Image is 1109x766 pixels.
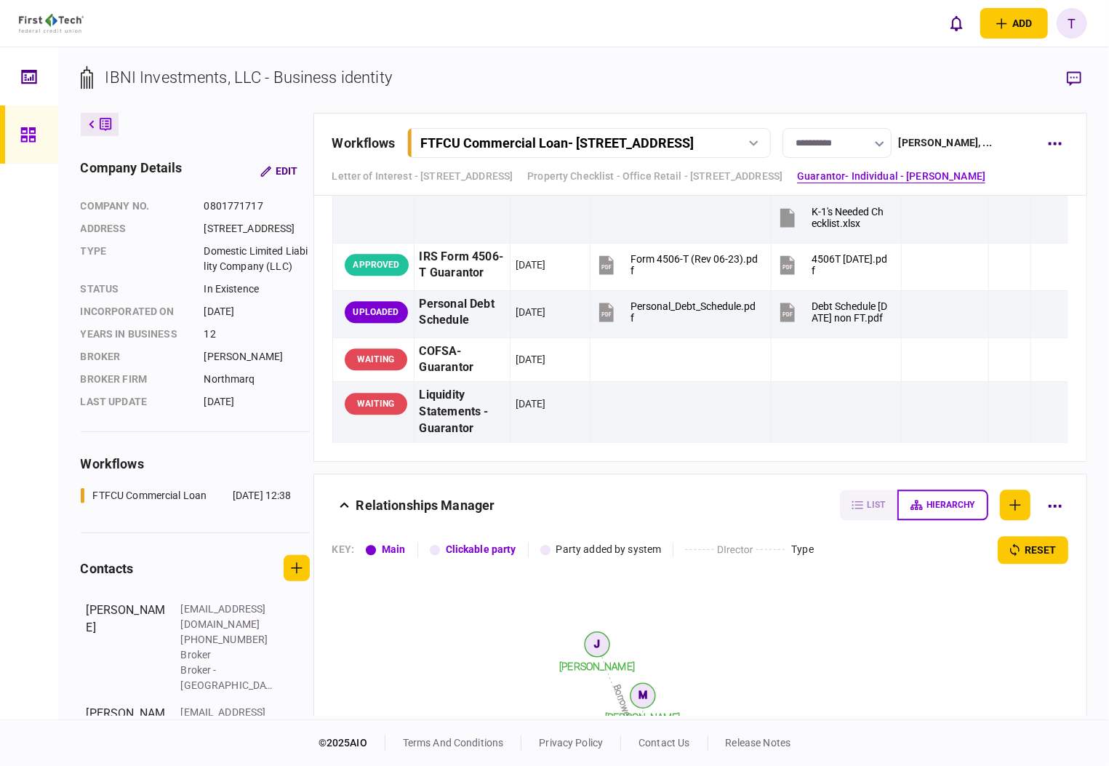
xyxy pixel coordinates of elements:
div: [DATE] [204,304,310,319]
div: [DATE] [516,305,546,319]
a: privacy policy [539,737,603,749]
div: company details [81,158,183,184]
button: reset [998,536,1068,564]
div: FTFCU Commercial Loan - [STREET_ADDRESS] [420,135,694,151]
div: Debt Schedule 02-11-25 non FT.pdf [812,300,889,324]
div: FTFCU Commercial Loan [93,488,207,503]
div: APPROVED [345,254,409,276]
span: hierarchy [927,500,975,510]
div: years in business [81,327,190,342]
div: contacts [81,559,134,578]
div: broker firm [81,372,190,387]
div: Clickable party [446,542,516,557]
div: Relationships Manager [356,490,495,520]
div: [DATE] [516,258,546,272]
img: client company logo [19,14,84,33]
text: M [638,689,647,701]
div: company no. [81,199,190,214]
div: 12 [204,327,310,342]
div: Broker - [GEOGRAPHIC_DATA] [181,663,276,693]
div: [DATE] [516,396,546,411]
div: IBNI Investments, LLC - Business identity [105,65,392,89]
div: Personal_Debt_Schedule.pdf [630,300,759,324]
div: last update [81,394,190,410]
button: Edit [249,158,310,184]
tspan: [PERSON_NAME] [605,711,681,723]
div: IRS Form 4506-T Guarantor [420,249,505,282]
a: FTFCU Commercial Loan[DATE] 12:38 [81,488,292,503]
div: [DATE] 12:38 [233,488,292,503]
div: Liquidity Statements - Guarantor [420,387,505,437]
div: [DATE] [204,394,310,410]
button: FTFCU Commercial Loan- [STREET_ADDRESS] [407,128,771,158]
div: workflows [81,454,310,474]
text: J [594,637,600,649]
div: Main [382,542,406,557]
div: [PERSON_NAME] [204,349,310,364]
button: open adding identity options [980,8,1048,39]
button: list [840,490,897,520]
button: 4506T 08-14-25.pdf [777,249,889,282]
button: Debt Schedule 02-11-25 non FT.pdf [777,296,889,329]
a: Guarantor- Individual - [PERSON_NAME] [797,169,985,184]
text: Borrower [612,683,633,720]
div: In Existence [204,282,310,297]
div: Personal Debt Schedule [420,296,505,330]
div: © 2025 AIO [319,735,385,751]
div: 4506T 08-14-25.pdf [812,253,889,276]
div: Party added by system [556,542,662,557]
div: KEY : [332,542,355,557]
div: [EMAIL_ADDRESS][DOMAIN_NAME] [181,602,276,632]
div: WAITING [345,393,407,415]
div: [EMAIL_ADDRESS][DOMAIN_NAME] [181,705,276,735]
div: WAITING [345,348,407,370]
div: incorporated on [81,304,190,319]
div: [DATE] [516,352,546,367]
button: Personal_Debt_Schedule.pdf [596,296,759,329]
div: UPLOADED [345,301,408,323]
div: [STREET_ADDRESS] [204,221,310,236]
a: Property Checklist - Office Retail - [STREET_ADDRESS] [527,169,782,184]
span: list [868,500,886,510]
div: [PHONE_NUMBER] [181,632,276,647]
div: Type [81,244,190,274]
a: Letter of Interest - [STREET_ADDRESS] [332,169,513,184]
a: contact us [638,737,689,749]
button: T [1057,8,1087,39]
div: [PERSON_NAME] , ... [899,135,992,151]
tspan: [PERSON_NAME] [559,661,635,672]
div: Broker [181,647,276,663]
button: open notifications list [941,8,972,39]
a: terms and conditions [403,737,504,749]
div: COFSA- Guarantor [420,343,505,377]
div: Domestic Limited Liability Company (LLC) [204,244,310,274]
button: K-1's Needed Checklist.xlsx [777,202,889,234]
div: status [81,282,190,297]
div: address [81,221,190,236]
div: Broker [81,349,190,364]
div: Type [791,542,814,557]
button: Form 4506-T (Rev 06-23).pdf [596,249,759,282]
div: K-1's Needed Checklist.xlsx [812,206,889,229]
div: 0801771717 [204,199,310,214]
a: release notes [726,737,791,749]
div: Form 4506-T (Rev 06-23).pdf [630,253,759,276]
div: [PERSON_NAME] [87,602,167,693]
div: workflows [332,133,396,153]
div: Northmarq [204,372,310,387]
button: hierarchy [897,490,988,520]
